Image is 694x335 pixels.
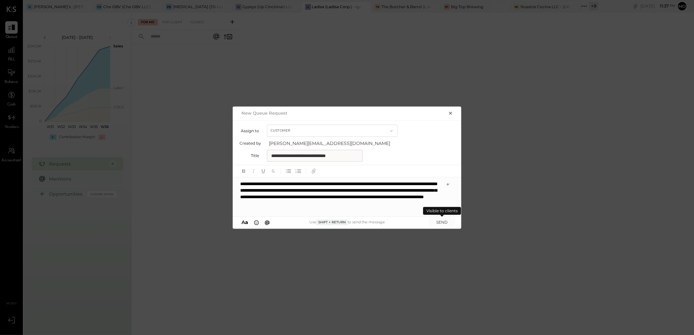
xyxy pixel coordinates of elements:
[240,128,259,133] label: Assign to
[240,153,259,158] label: Title
[263,219,272,226] button: @
[309,167,318,175] button: Add URL
[316,219,348,225] span: Shift + Return
[249,167,258,175] button: Italic
[259,167,268,175] button: Underline
[423,207,461,215] div: Visible to clients
[245,219,248,225] span: a
[284,167,293,175] button: Unordered List
[294,167,303,175] button: Ordered List
[429,218,455,227] button: SEND
[269,140,400,147] span: [PERSON_NAME][EMAIL_ADDRESS][DOMAIN_NAME]
[241,110,288,116] h2: New Queue Request
[240,219,250,226] button: Aa
[240,167,248,175] button: Bold
[272,219,422,225] div: Use to send the message
[265,219,270,225] span: @
[269,167,277,175] button: Strikethrough
[240,141,261,146] label: Created by
[267,125,398,137] button: Customer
